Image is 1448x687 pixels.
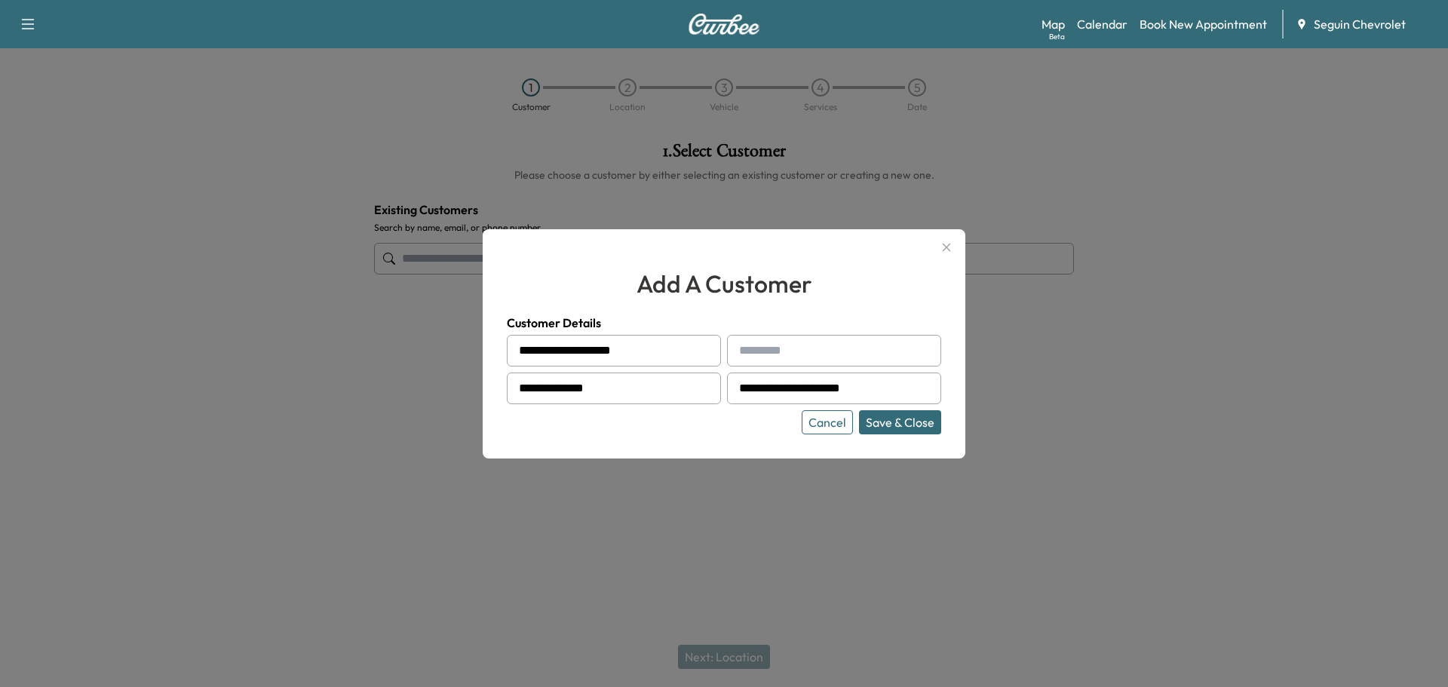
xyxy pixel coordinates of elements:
a: Book New Appointment [1140,15,1267,33]
span: Seguin Chevrolet [1314,15,1406,33]
button: Save & Close [859,410,941,434]
img: Curbee Logo [688,14,760,35]
h4: Customer Details [507,314,941,332]
div: Beta [1049,31,1065,42]
a: Calendar [1077,15,1127,33]
button: Cancel [802,410,853,434]
h2: add a customer [507,265,941,302]
a: MapBeta [1042,15,1065,33]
